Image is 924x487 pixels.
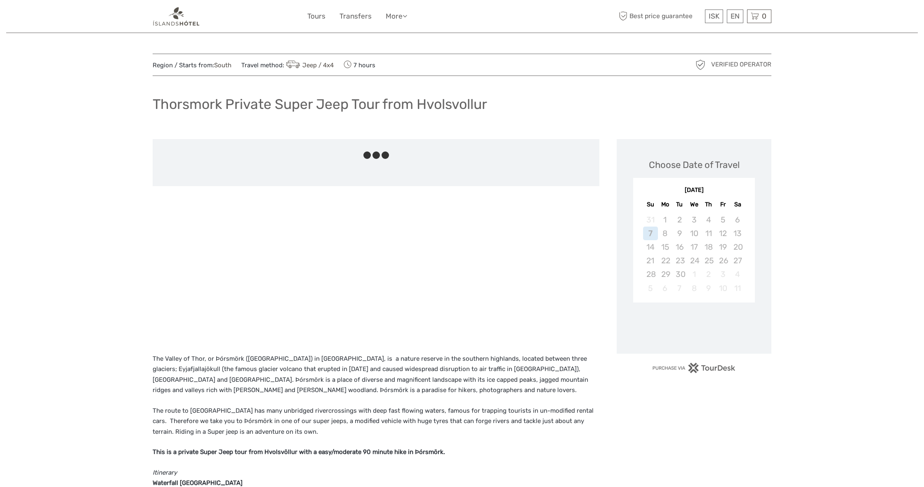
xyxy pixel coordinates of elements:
img: verified_operator_grey_128.png [694,58,707,71]
span: Verified Operator [711,60,771,69]
div: Not available Thursday, October 9th, 2025 [701,281,716,295]
strong: This is a private Super Jeep tour from Hvolsvöllur with a easy/moderate 90 minute hike in Þórsmörk. [153,448,445,456]
span: Region / Starts from: [153,61,231,70]
div: Not available Tuesday, September 2nd, 2025 [672,213,687,227]
div: Not available Wednesday, September 3rd, 2025 [687,213,701,227]
div: Mo [658,199,672,210]
div: Not available Sunday, September 28th, 2025 [643,267,658,281]
a: South [214,61,231,69]
div: Not available Monday, September 15th, 2025 [658,240,672,254]
div: Not available Sunday, September 21st, 2025 [643,254,658,267]
div: Not available Tuesday, October 7th, 2025 [672,281,687,295]
div: Not available Sunday, October 5th, 2025 [643,281,658,295]
span: 7 hours [344,59,375,71]
p: The route to [GEOGRAPHIC_DATA] has many unbridged rivercrossings with deep fast flowing waters, f... [153,406,599,437]
div: Not available Tuesday, September 30th, 2025 [672,267,687,281]
div: month 2025-09 [636,213,752,295]
div: Not available Tuesday, September 23rd, 2025 [672,254,687,267]
div: Not available Monday, October 6th, 2025 [658,281,672,295]
div: Not available Friday, October 3rd, 2025 [716,267,730,281]
em: Itinerary [153,469,177,476]
div: [DATE] [633,186,755,195]
div: Not available Thursday, September 11th, 2025 [701,227,716,240]
div: Not available Thursday, September 4th, 2025 [701,213,716,227]
img: 1298-aa34540a-eaca-4c1b-b063-13e4b802c612_logo_small.png [153,6,200,26]
div: Th [701,199,716,210]
div: Su [643,199,658,210]
a: Transfers [339,10,372,22]
div: Fr [716,199,730,210]
div: Not available Monday, September 1st, 2025 [658,213,672,227]
div: Not available Friday, September 26th, 2025 [716,254,730,267]
strong: Waterfall [GEOGRAPHIC_DATA] [153,479,243,487]
img: PurchaseViaTourDesk.png [652,363,736,373]
div: Not available Friday, September 5th, 2025 [716,213,730,227]
div: Not available Wednesday, September 10th, 2025 [687,227,701,240]
div: Not available Saturday, October 4th, 2025 [730,267,745,281]
div: Tu [672,199,687,210]
a: More [386,10,407,22]
div: Not available Friday, September 12th, 2025 [716,227,730,240]
div: Not available Thursday, October 2nd, 2025 [701,267,716,281]
div: EN [727,9,743,23]
div: Not available Sunday, August 31st, 2025 [643,213,658,227]
div: Not available Wednesday, September 24th, 2025 [687,254,701,267]
div: Not available Tuesday, September 16th, 2025 [672,240,687,254]
p: The Valley of Thor, or Þórsmörk ([GEOGRAPHIC_DATA]) in [GEOGRAPHIC_DATA], is a nature reserve in ... [153,354,599,396]
div: Not available Sunday, September 7th, 2025 [643,227,658,240]
div: Not available Sunday, September 14th, 2025 [643,240,658,254]
div: Not available Saturday, September 27th, 2025 [730,254,745,267]
div: Not available Tuesday, September 9th, 2025 [672,227,687,240]
div: Not available Saturday, September 6th, 2025 [730,213,745,227]
span: Travel method: [241,59,334,71]
div: Loading... [691,324,697,329]
div: Not available Thursday, September 18th, 2025 [701,240,716,254]
div: Not available Saturday, September 20th, 2025 [730,240,745,254]
div: Not available Wednesday, October 8th, 2025 [687,281,701,295]
span: ISK [709,12,719,20]
div: Not available Wednesday, October 1st, 2025 [687,267,701,281]
span: 0 [761,12,768,20]
div: Not available Wednesday, September 17th, 2025 [687,240,701,254]
div: Not available Monday, September 8th, 2025 [658,227,672,240]
div: Not available Saturday, October 11th, 2025 [730,281,745,295]
div: Sa [730,199,745,210]
div: We [687,199,701,210]
div: Not available Monday, September 22nd, 2025 [658,254,672,267]
h1: Thorsmork Private Super Jeep Tour from Hvolsvollur [153,96,487,113]
div: Not available Friday, October 10th, 2025 [716,281,730,295]
a: Tours [307,10,325,22]
span: Best price guarantee [617,9,703,23]
div: Not available Monday, September 29th, 2025 [658,267,672,281]
div: Choose Date of Travel [649,158,740,171]
div: Not available Friday, September 19th, 2025 [716,240,730,254]
div: Not available Saturday, September 13th, 2025 [730,227,745,240]
a: Jeep / 4x4 [284,61,334,69]
div: Not available Thursday, September 25th, 2025 [701,254,716,267]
